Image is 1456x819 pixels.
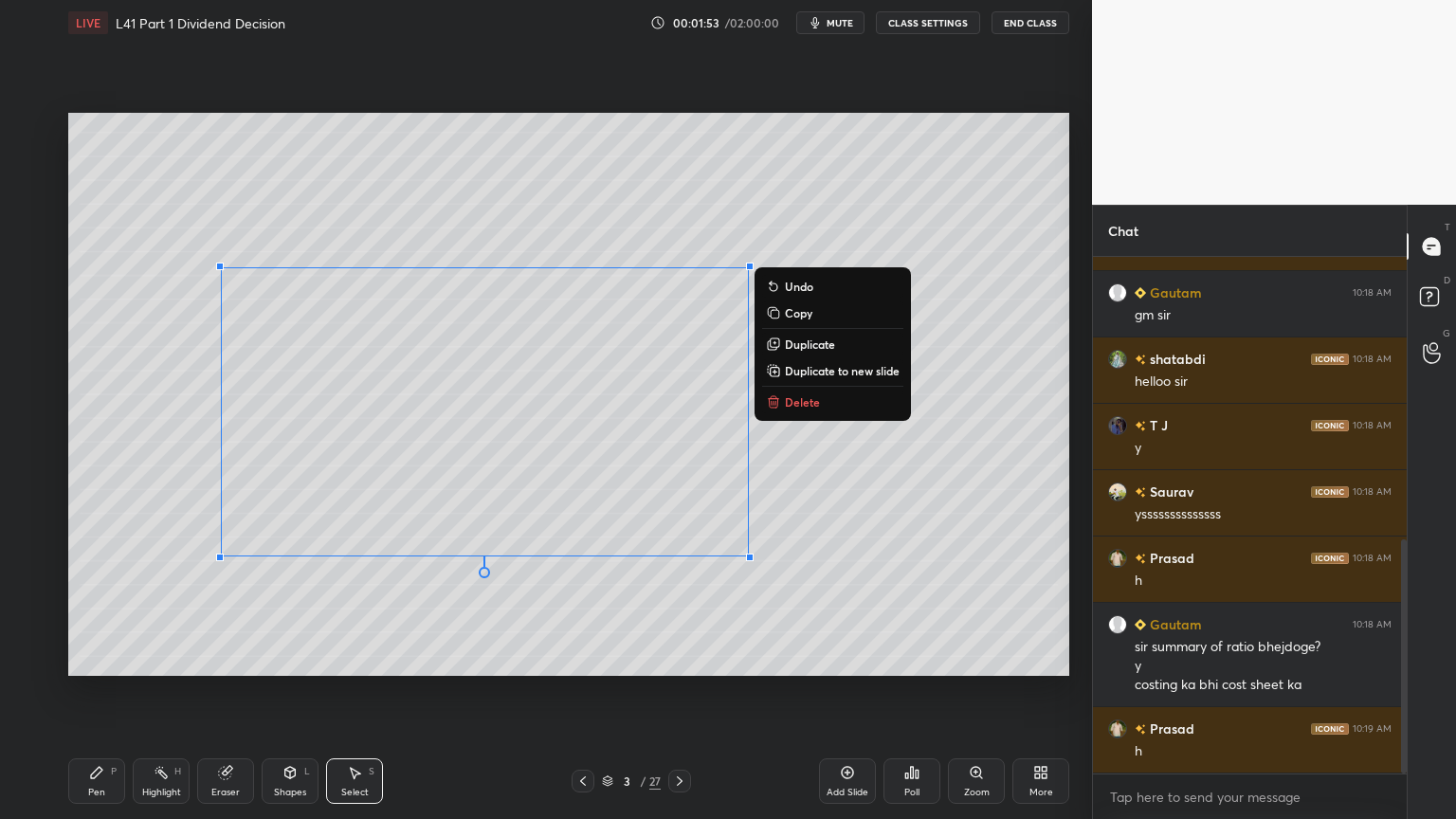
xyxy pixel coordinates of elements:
div: 10:18 AM [1353,420,1392,431]
div: Add Slide [827,788,868,797]
img: iconic-dark.1390631f.png [1311,553,1349,564]
p: Chat [1093,206,1154,256]
div: gm sir [1135,306,1392,325]
div: 10:18 AM [1353,486,1392,498]
div: h [1135,742,1392,761]
div: sir summary of ratio bhejdoge? [1135,638,1392,657]
div: 27 [649,773,661,790]
div: h [1135,572,1392,591]
div: LIVE [68,11,108,34]
div: y [1135,657,1392,676]
button: Duplicate to new slide [762,359,903,382]
div: y [1135,439,1392,458]
button: End Class [992,11,1069,34]
h6: Gautam [1146,614,1202,634]
div: yssssssssssssss [1135,505,1392,524]
img: ee0d6f3888534c3aa58af37baf679221.jpg [1108,283,1127,302]
div: 10:19 AM [1353,723,1392,735]
button: Delete [762,391,903,413]
button: CLASS SETTINGS [876,11,980,34]
div: L [304,767,310,776]
p: D [1444,273,1450,287]
div: grid [1093,257,1407,773]
h6: T J [1146,415,1168,435]
img: iconic-dark.1390631f.png [1311,354,1349,365]
div: Highlight [142,788,181,797]
button: mute [796,11,864,34]
img: no-rating-badge.077c3623.svg [1135,554,1146,564]
span: mute [827,16,853,29]
p: Undo [785,279,813,294]
h4: L41 Part 1 Dividend Decision [116,14,285,32]
h6: shatabdi [1146,349,1206,369]
h6: Saurav [1146,482,1193,501]
img: e46e94f5da8d4cc897766d90ab81d02c.jpg [1108,350,1127,369]
div: Shapes [274,788,306,797]
img: Learner_Badge_beginner_1_8b307cf2a0.svg [1135,619,1146,630]
h6: Prasad [1146,719,1194,738]
div: P [111,767,117,776]
img: iconic-dark.1390631f.png [1311,420,1349,431]
img: iconic-dark.1390631f.png [1311,486,1349,498]
div: Eraser [211,788,240,797]
div: Zoom [964,788,990,797]
div: 10:18 AM [1353,287,1392,299]
div: costing ka bhi cost sheet ka [1135,676,1392,695]
img: 057d39644fc24ec5a0e7dadb9b8cee73.None [1108,719,1127,738]
button: Undo [762,275,903,298]
h6: Prasad [1146,548,1194,568]
img: ee0d6f3888534c3aa58af37baf679221.jpg [1108,615,1127,634]
img: no-rating-badge.077c3623.svg [1135,421,1146,431]
p: G [1443,326,1450,340]
p: Duplicate to new slide [785,363,900,378]
h6: Gautam [1146,282,1202,302]
p: Copy [785,305,812,320]
div: Select [341,788,369,797]
div: Poll [904,788,919,797]
button: Copy [762,301,903,324]
div: 10:18 AM [1353,553,1392,564]
img: 057d39644fc24ec5a0e7dadb9b8cee73.None [1108,549,1127,568]
img: 169c77b010ca4b2cbc3f9a3b6691949e.jpg [1108,482,1127,501]
img: be583dc6cd58456db7f4e472398e0f3d.jpg [1108,416,1127,435]
div: H [174,767,181,776]
div: / [640,775,646,787]
button: Duplicate [762,333,903,355]
p: Duplicate [785,337,835,352]
img: no-rating-badge.077c3623.svg [1135,724,1146,735]
div: Pen [88,788,105,797]
p: T [1445,220,1450,234]
div: helloo sir [1135,373,1392,391]
div: 3 [617,775,636,787]
div: 10:18 AM [1353,619,1392,630]
img: no-rating-badge.077c3623.svg [1135,355,1146,365]
div: 10:18 AM [1353,354,1392,365]
img: iconic-dark.1390631f.png [1311,723,1349,735]
img: Learner_Badge_beginner_1_8b307cf2a0.svg [1135,287,1146,299]
img: no-rating-badge.077c3623.svg [1135,487,1146,498]
p: Delete [785,394,820,409]
div: S [369,767,374,776]
div: More [1029,788,1053,797]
